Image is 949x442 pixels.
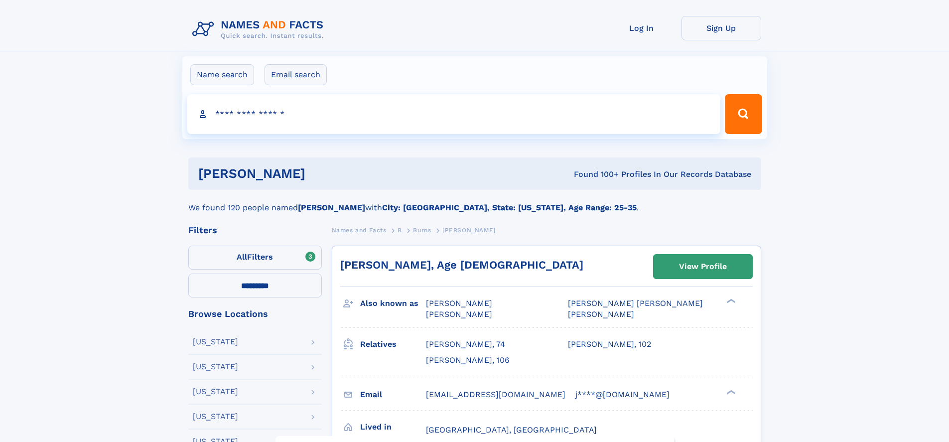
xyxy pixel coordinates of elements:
button: Search Button [725,94,762,134]
div: ❯ [724,389,736,395]
a: [PERSON_NAME], 102 [568,339,651,350]
label: Name search [190,64,254,85]
h3: Email [360,386,426,403]
span: [GEOGRAPHIC_DATA], [GEOGRAPHIC_DATA] [426,425,597,435]
a: Sign Up [681,16,761,40]
h3: Lived in [360,419,426,436]
a: [PERSON_NAME], Age [DEMOGRAPHIC_DATA] [340,259,583,271]
span: B [398,227,402,234]
div: View Profile [679,255,727,278]
label: Email search [265,64,327,85]
span: All [237,252,247,262]
div: [US_STATE] [193,413,238,421]
a: View Profile [654,255,752,279]
div: We found 120 people named with . [188,190,761,214]
div: Browse Locations [188,309,322,318]
h3: Relatives [360,336,426,353]
input: search input [187,94,721,134]
span: [PERSON_NAME] [PERSON_NAME] [568,298,703,308]
img: Logo Names and Facts [188,16,332,43]
div: Found 100+ Profiles In Our Records Database [439,169,751,180]
div: [US_STATE] [193,338,238,346]
div: Filters [188,226,322,235]
a: Log In [602,16,681,40]
div: [US_STATE] [193,363,238,371]
span: [PERSON_NAME] [442,227,496,234]
a: Burns [413,224,431,236]
b: City: [GEOGRAPHIC_DATA], State: [US_STATE], Age Range: 25-35 [382,203,637,212]
div: ❯ [724,298,736,304]
h1: [PERSON_NAME] [198,167,440,180]
span: [EMAIL_ADDRESS][DOMAIN_NAME] [426,390,565,399]
b: [PERSON_NAME] [298,203,365,212]
label: Filters [188,246,322,270]
a: B [398,224,402,236]
a: [PERSON_NAME], 106 [426,355,510,366]
a: Names and Facts [332,224,387,236]
span: [PERSON_NAME] [426,298,492,308]
span: [PERSON_NAME] [426,309,492,319]
h3: Also known as [360,295,426,312]
a: [PERSON_NAME], 74 [426,339,505,350]
span: [PERSON_NAME] [568,309,634,319]
div: [US_STATE] [193,388,238,396]
span: Burns [413,227,431,234]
